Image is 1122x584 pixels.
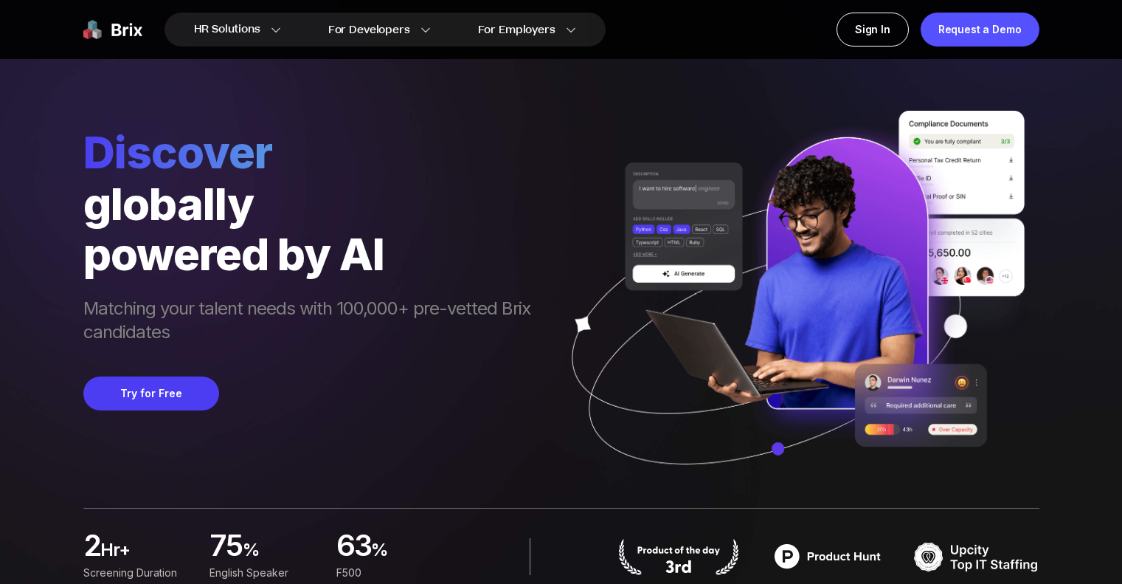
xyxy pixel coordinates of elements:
[83,377,219,410] button: Try for Free
[194,18,260,41] span: HR Solutions
[921,13,1039,47] a: Request a Demo
[243,538,319,568] span: %
[545,111,1039,508] img: ai generate
[209,532,243,562] span: 75
[765,538,890,575] img: product hunt badge
[478,22,555,38] span: For Employers
[616,538,741,575] img: product hunt badge
[837,13,909,47] a: Sign In
[83,565,192,581] div: Screening duration
[83,532,100,562] span: 2
[83,229,545,279] div: powered by AI
[209,565,318,581] div: English Speaker
[83,297,545,347] span: Matching your talent needs with 100,000+ pre-vetted Brix candidates
[371,538,445,568] span: %
[83,179,545,229] div: globally
[336,565,444,581] div: F500
[100,538,192,568] span: hr+
[914,538,1039,575] img: TOP IT STAFFING
[83,126,545,179] span: Discover
[328,22,410,38] span: For Developers
[336,532,371,562] span: 63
